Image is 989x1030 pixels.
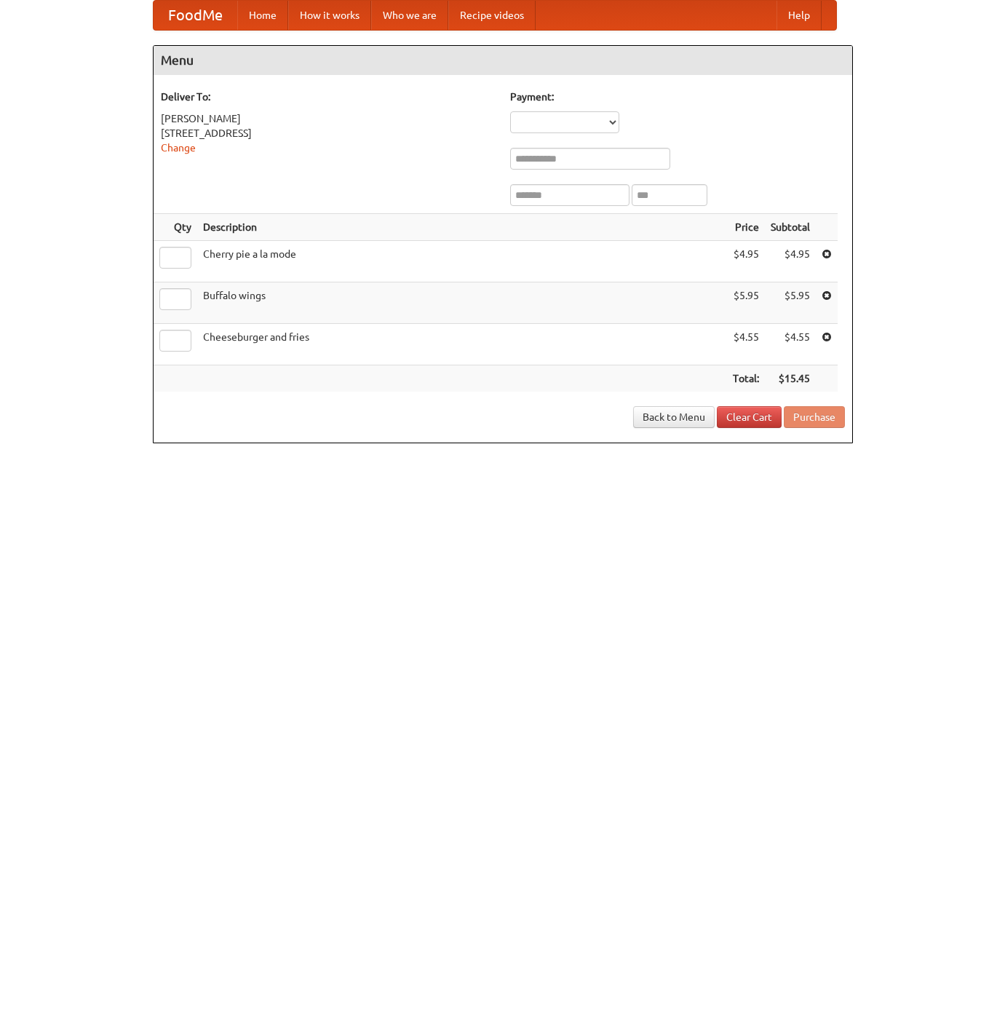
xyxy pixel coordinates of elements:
h4: Menu [154,46,852,75]
td: $5.95 [727,282,765,324]
a: Home [237,1,288,30]
a: FoodMe [154,1,237,30]
div: [PERSON_NAME] [161,111,496,126]
th: Subtotal [765,214,816,241]
div: [STREET_ADDRESS] [161,126,496,140]
th: Qty [154,214,197,241]
td: $4.55 [727,324,765,365]
th: Description [197,214,727,241]
h5: Payment: [510,90,845,104]
a: Help [776,1,822,30]
th: $15.45 [765,365,816,392]
td: $4.95 [765,241,816,282]
td: $4.95 [727,241,765,282]
a: Change [161,142,196,154]
a: Back to Menu [633,406,715,428]
a: Recipe videos [448,1,536,30]
td: $5.95 [765,282,816,324]
button: Purchase [784,406,845,428]
td: Buffalo wings [197,282,727,324]
th: Price [727,214,765,241]
a: How it works [288,1,371,30]
a: Clear Cart [717,406,782,428]
h5: Deliver To: [161,90,496,104]
td: Cheeseburger and fries [197,324,727,365]
td: Cherry pie a la mode [197,241,727,282]
th: Total: [727,365,765,392]
a: Who we are [371,1,448,30]
td: $4.55 [765,324,816,365]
